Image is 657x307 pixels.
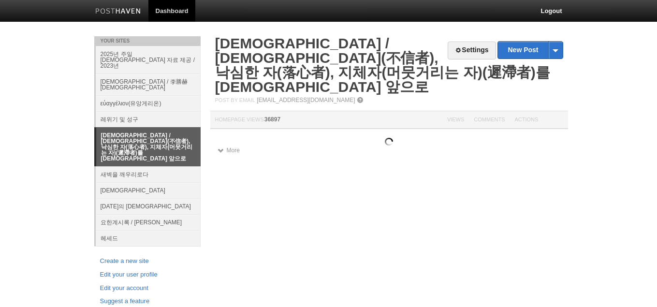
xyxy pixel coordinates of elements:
[94,36,201,46] li: Your Sites
[218,147,240,154] a: More
[100,270,195,280] a: Edit your user profile
[96,128,201,166] a: [DEMOGRAPHIC_DATA] / [DEMOGRAPHIC_DATA](不信者), 낙심한 자(落心者), 지체자(머뭇거리는 자)(遲滯者)를 [DEMOGRAPHIC_DATA] 앞으로
[96,198,201,214] a: [DATE]의 [DEMOGRAPHIC_DATA]
[95,8,141,15] img: Posthaven-bar
[215,35,550,95] a: [DEMOGRAPHIC_DATA] / [DEMOGRAPHIC_DATA](不信者), 낙심한 자(落心者), 지체자(머뭇거리는 자)(遲滯者)를 [DEMOGRAPHIC_DATA] 앞으로
[469,111,510,129] th: Comments
[96,182,201,198] a: [DEMOGRAPHIC_DATA]
[448,42,496,59] a: Settings
[215,97,255,103] span: Post by Email
[264,116,280,123] span: 36897
[96,230,201,246] a: 헤세드
[96,214,201,230] a: 요한계시록 / [PERSON_NAME]
[257,97,355,103] a: [EMAIL_ADDRESS][DOMAIN_NAME]
[96,73,201,95] a: [DEMOGRAPHIC_DATA] / 李勝赫[DEMOGRAPHIC_DATA]
[96,111,201,127] a: 레위기 및 성구
[100,256,195,266] a: Create a new site
[96,95,201,111] a: εὐαγγέλιον(유앙게리온)
[100,283,195,293] a: Edit your account
[100,296,195,307] a: Suggest a feature
[498,42,562,58] a: New Post
[385,138,393,146] img: loading.gif
[510,111,568,129] th: Actions
[96,46,201,73] a: 2025년 주일 [DEMOGRAPHIC_DATA] 자료 제공 / 2023년
[442,111,469,129] th: Views
[96,166,201,182] a: 새벽을 깨우리로다
[210,111,442,129] th: Homepage Views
